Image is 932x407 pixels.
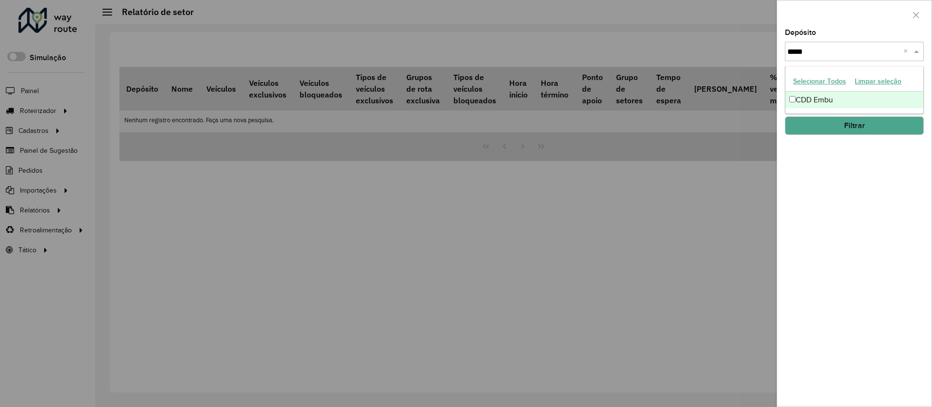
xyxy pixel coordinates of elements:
button: Filtrar [785,116,924,135]
div: CDD Embu [785,92,923,108]
ng-dropdown-panel: Options list [785,66,924,114]
button: Selecionar Todos [789,74,850,89]
label: Depósito [785,27,816,38]
button: Limpar seleção [850,74,906,89]
span: Clear all [903,46,912,57]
